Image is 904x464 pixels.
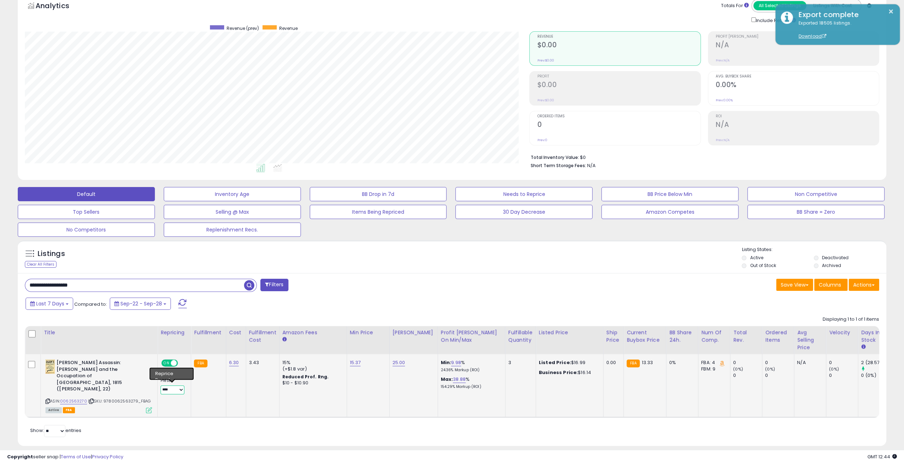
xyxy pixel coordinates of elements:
[61,453,91,460] a: Terms of Use
[733,329,759,344] div: Total Rev.
[537,114,700,118] span: Ordered Items
[701,359,725,366] div: FBA: 4
[60,398,87,404] a: 0062563270
[750,262,776,268] label: Out of Stock
[282,366,341,372] div: (+$1.8 var)
[63,407,75,413] span: FBA
[753,1,806,10] button: All Selected Listings
[45,407,62,413] span: All listings currently available for purchase on Amazon
[45,359,55,374] img: 513NAYvV2zL._SL40_.jpg
[282,380,341,386] div: $10 - $10.90
[867,453,897,460] span: 2025-10-6 12:44 GMT
[627,359,640,367] small: FBA
[161,329,188,336] div: Repricing
[797,329,823,351] div: Avg Selling Price
[393,329,435,336] div: [PERSON_NAME]
[282,329,344,336] div: Amazon Fees
[177,360,188,366] span: OFF
[260,279,288,291] button: Filters
[26,298,73,310] button: Last 7 Days
[606,359,618,366] div: 0.00
[393,359,405,366] a: 25.00
[539,359,598,366] div: $16.99
[92,453,123,460] a: Privacy Policy
[451,359,461,366] a: 9.98
[537,98,554,102] small: Prev: $0.00
[249,359,274,366] div: 3.43
[601,187,738,201] button: BB Price Below Min
[746,16,805,24] div: Include Returns
[701,329,727,344] div: Num of Comp.
[642,359,653,366] span: 13.33
[45,359,152,412] div: ASIN:
[25,261,56,268] div: Clear All Filters
[721,2,749,9] div: Totals For
[530,154,579,160] b: Total Inventory Value:
[455,205,592,219] button: 30 Day Decrease
[110,298,171,310] button: Sep-22 - Sep-28
[861,359,890,366] div: 2 (28.57%)
[350,329,386,336] div: Min Price
[716,75,879,79] span: Avg. Buybox Share
[350,359,361,366] a: 15.37
[806,1,859,10] button: Listings With Cost
[829,372,858,379] div: 0
[164,187,301,201] button: Inventory Age
[441,376,453,383] b: Max:
[539,369,578,376] b: Business Price:
[606,329,621,344] div: Ship Price
[814,279,848,291] button: Columns
[530,162,586,169] b: Short Term Storage Fees:
[30,427,81,434] span: Show: entries
[799,33,826,39] a: Download
[750,255,763,261] label: Active
[669,359,693,366] div: 0%
[742,246,886,253] p: Listing States:
[508,329,533,344] div: Fulfillable Quantity
[279,25,298,31] span: Revenue
[508,359,530,366] div: 3
[74,301,107,308] span: Compared to:
[88,398,151,404] span: | SKU: 9780062563279_FBAG
[539,359,571,366] b: Listed Price:
[716,81,879,90] h2: 0.00%
[36,300,64,307] span: Last 7 Days
[793,10,894,20] div: Export complete
[441,376,500,389] div: %
[229,329,243,336] div: Cost
[537,58,554,63] small: Prev: $0.00
[162,360,171,366] span: ON
[861,329,887,344] div: Days In Stock
[441,329,502,344] div: Profit [PERSON_NAME] on Min/Max
[161,370,185,377] div: Amazon AI
[819,281,841,288] span: Columns
[733,372,762,379] div: 0
[822,255,849,261] label: Deactivated
[733,366,743,372] small: (0%)
[161,378,185,394] div: Preset:
[310,187,447,201] button: BB Drop in 7d
[455,187,592,201] button: Needs to Reprice
[747,187,884,201] button: Non Competitive
[539,369,598,376] div: $16.14
[453,376,466,383] a: 38.88
[537,121,700,130] h2: 0
[537,138,547,142] small: Prev: 0
[765,359,794,366] div: 0
[797,359,821,366] div: N/A
[765,366,775,372] small: (0%)
[716,138,730,142] small: Prev: N/A
[716,41,879,50] h2: N/A
[716,98,733,102] small: Prev: 0.00%
[829,366,839,372] small: (0%)
[164,205,301,219] button: Selling @ Max
[701,366,725,372] div: FBM: 9
[829,329,855,336] div: Velocity
[7,454,123,460] div: seller snap | |
[537,35,700,39] span: Revenue
[194,329,223,336] div: Fulfillment
[776,279,813,291] button: Save View
[229,359,239,366] a: 6.30
[888,7,894,16] button: ×
[669,329,695,344] div: BB Share 24h.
